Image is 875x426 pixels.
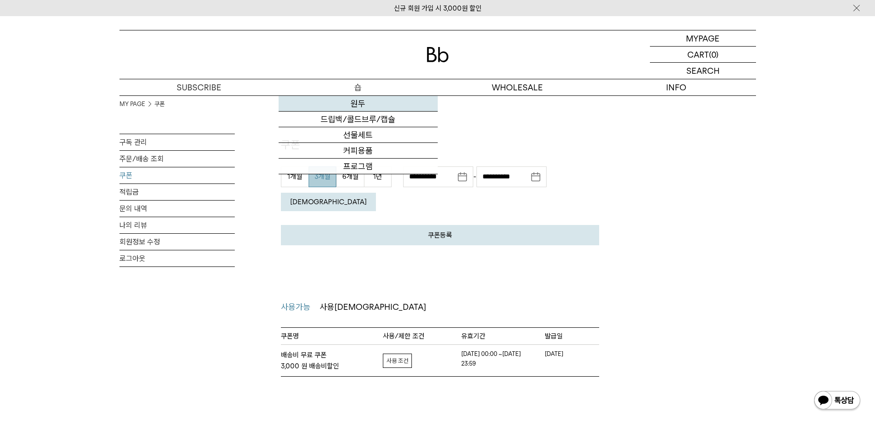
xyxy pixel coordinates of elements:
[281,137,599,153] p: 쿠폰
[290,198,367,206] em: [DEMOGRAPHIC_DATA]
[119,184,235,200] a: 적립금
[709,47,719,62] p: (0)
[438,79,597,95] p: WHOLESALE
[119,100,145,109] a: MY PAGE
[545,349,599,372] td: [DATE]
[279,159,438,174] a: 프로그램
[279,127,438,143] a: 선물세트
[119,217,235,233] a: 나의 리뷰
[281,193,376,211] button: [DEMOGRAPHIC_DATA]
[320,301,435,314] a: 사용[DEMOGRAPHIC_DATA]
[428,231,452,239] em: 쿠폰등록
[650,47,756,63] a: CART (0)
[309,166,336,187] button: 3개월
[394,4,482,12] a: 신규 회원 가입 시 3,000원 할인
[279,112,438,127] a: 드립백/콜드브루/캡슐
[119,134,235,150] a: 구독 관리
[119,250,235,266] a: 로그아웃
[119,167,235,183] a: 쿠폰
[279,96,438,112] a: 원두
[281,349,383,372] strong: 배송비 무료 쿠폰 3,000 원 배송비할인
[279,79,438,95] a: 숍
[119,234,235,250] a: 회원정보 수정
[281,328,383,344] th: 쿠폰명
[155,100,165,109] a: 쿠폰
[545,328,599,344] th: 발급일
[281,166,309,187] button: 1개월
[119,79,279,95] a: SUBSCRIBE
[461,328,545,344] th: 유효기간
[687,47,709,62] p: CART
[119,201,235,217] a: 문의 내역
[427,47,449,62] img: 로고
[320,302,426,312] span: 사용[DEMOGRAPHIC_DATA]
[281,301,320,314] a: 사용가능
[650,30,756,47] a: MYPAGE
[281,225,599,245] a: 쿠폰등록
[364,166,392,187] button: 1년
[813,390,861,412] img: 카카오톡 채널 1:1 채팅 버튼
[403,166,547,187] div: -
[336,166,364,187] button: 6개월
[461,349,521,369] em: [DATE] 00:00 ~[DATE] 23:59
[597,79,756,95] p: INFO
[686,63,720,79] p: SEARCH
[686,30,720,46] p: MYPAGE
[383,328,461,344] th: 사용/제한 조건
[119,151,235,167] a: 주문/배송 조회
[281,301,310,314] span: 사용가능
[279,143,438,159] a: 커피용품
